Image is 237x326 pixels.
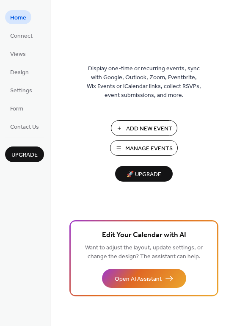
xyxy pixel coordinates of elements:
[85,242,203,262] span: Want to adjust the layout, update settings, or change the design? The assistant can help.
[10,50,26,59] span: Views
[102,269,186,288] button: Open AI Assistant
[5,10,31,24] a: Home
[5,47,31,61] a: Views
[115,275,162,284] span: Open AI Assistant
[102,229,186,241] span: Edit Your Calendar with AI
[11,151,38,160] span: Upgrade
[110,140,178,156] button: Manage Events
[126,124,172,133] span: Add New Event
[115,166,173,182] button: 🚀 Upgrade
[125,144,173,153] span: Manage Events
[87,64,201,100] span: Display one-time or recurring events, sync with Google, Outlook, Zoom, Eventbrite, Wix Events or ...
[5,28,38,42] a: Connect
[10,32,33,41] span: Connect
[5,65,34,79] a: Design
[111,120,177,136] button: Add New Event
[10,123,39,132] span: Contact Us
[10,105,23,113] span: Form
[5,146,44,162] button: Upgrade
[120,169,168,180] span: 🚀 Upgrade
[10,68,29,77] span: Design
[10,14,26,22] span: Home
[5,101,28,115] a: Form
[5,119,44,133] a: Contact Us
[10,86,32,95] span: Settings
[5,83,37,97] a: Settings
